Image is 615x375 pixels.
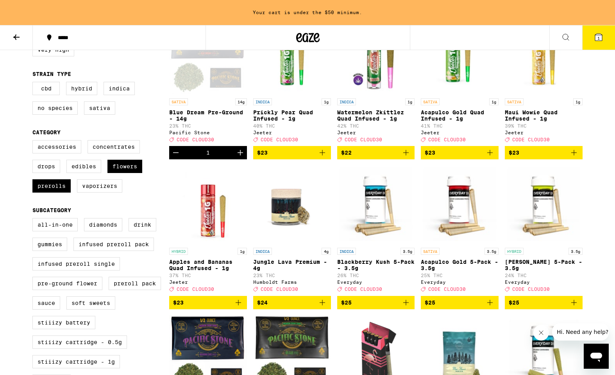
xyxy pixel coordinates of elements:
[253,123,331,128] p: 40% THC
[337,296,415,309] button: Add to bag
[421,109,499,122] p: Acapulco Gold Quad Infused - 1g
[421,273,499,278] p: 25% THC
[505,166,583,296] a: Open page for Papaya Kush 5-Pack - 3.5g from Everyday
[505,296,583,309] button: Add to bag
[337,273,415,278] p: 26% THC
[573,98,583,105] p: 1g
[505,123,583,128] p: 39% THC
[261,287,298,292] span: CODE CLOUD30
[421,16,499,146] a: Open page for Acapulco Gold Quad Infused - 1g from Jeeter
[421,296,499,309] button: Add to bag
[509,150,519,156] span: $23
[261,137,298,142] span: CODE CLOUD30
[421,248,440,255] p: SATIVA
[337,166,415,296] a: Open page for Blackberry Kush 5-Pack - 3.5g from Everyday
[257,150,268,156] span: $23
[66,296,115,310] label: Soft Sweets
[169,146,182,159] button: Decrement
[421,279,499,285] div: Everyday
[169,248,188,255] p: HYBRID
[505,16,583,146] a: Open page for Maui Wowie Quad Infused - 1g from Jeeter
[253,273,331,278] p: 23% THC
[337,130,415,135] div: Jeeter
[484,248,499,255] p: 3.5g
[425,150,435,156] span: $23
[177,287,214,292] span: CODE CLOUD30
[253,109,331,122] p: Prickly Pear Quad Infused - 1g
[253,248,272,255] p: INDICA
[234,146,247,159] button: Increment
[400,248,415,255] p: 3.5g
[253,259,331,271] p: Jungle Lava Premium - 4g
[32,207,71,213] legend: Subcategory
[533,325,549,341] iframe: Close message
[32,179,71,193] label: Prerolls
[345,287,382,292] span: CODE CLOUD30
[169,296,247,309] button: Add to bag
[253,166,331,244] img: Humboldt Farms - Jungle Lava Premium - 4g
[421,123,499,128] p: 41% THC
[337,98,356,105] p: INDICA
[169,166,247,244] img: Jeeter - Apples and Bananas Quad Infused - 1g
[107,160,142,173] label: Flowers
[169,130,247,135] div: Pacific Stone
[253,146,331,159] button: Add to bag
[337,166,415,244] img: Everyday - Blackberry Kush 5-Pack - 3.5g
[505,16,583,94] img: Jeeter - Maui Wowie Quad Infused - 1g
[84,218,122,231] label: Diamonds
[421,259,499,271] p: Acapulco Gold 5-Pack - 3.5g
[32,296,60,310] label: Sauce
[421,98,440,105] p: SATIVA
[235,98,247,105] p: 14g
[509,299,519,306] span: $25
[345,137,382,142] span: CODE CLOUD30
[337,248,356,255] p: INDICA
[32,82,60,95] label: CBD
[206,150,210,156] div: 1
[584,344,609,369] iframe: Button to launch messaging window
[421,16,499,94] img: Jeeter - Acapulco Gold Quad Infused - 1g
[169,273,247,278] p: 37% THC
[489,98,499,105] p: 1g
[253,98,272,105] p: INDICA
[169,16,247,146] a: Open page for Blue Dream Pre-Ground - 14g from Pacific Stone
[505,109,583,122] p: Maui Wowie Quad Infused - 1g
[109,277,161,290] label: Preroll Pack
[337,259,415,271] p: Blackberry Kush 5-Pack - 3.5g
[253,130,331,135] div: Jeeter
[421,130,499,135] div: Jeeter
[32,129,61,135] legend: Category
[253,166,331,296] a: Open page for Jungle Lava Premium - 4g from Humboldt Farms
[421,166,499,296] a: Open page for Acapulco Gold 5-Pack - 3.5g from Everyday
[505,279,583,285] div: Everyday
[569,248,583,255] p: 3.5g
[597,36,600,40] span: 1
[129,218,156,231] label: Drink
[84,101,115,115] label: Sativa
[238,248,247,255] p: 1g
[104,82,135,95] label: Indica
[428,137,466,142] span: CODE CLOUD30
[337,279,415,285] div: Everyday
[582,25,615,50] button: 1
[253,16,331,146] a: Open page for Prickly Pear Quad Infused - 1g from Jeeter
[169,279,247,285] div: Jeeter
[32,335,127,349] label: STIIIZY Cartridge - 0.5g
[32,257,120,270] label: Infused Preroll Single
[32,238,67,251] label: Gummies
[253,16,331,94] img: Jeeter - Prickly Pear Quad Infused - 1g
[341,150,352,156] span: $22
[253,279,331,285] div: Humboldt Farms
[512,287,550,292] span: CODE CLOUD30
[337,146,415,159] button: Add to bag
[66,160,101,173] label: Edibles
[66,82,97,95] label: Hybrid
[253,296,331,309] button: Add to bag
[512,137,550,142] span: CODE CLOUD30
[505,146,583,159] button: Add to bag
[73,238,154,251] label: Infused Preroll Pack
[32,218,78,231] label: All-In-One
[337,109,415,122] p: Watermelon Zkittlez Quad Infused - 1g
[32,101,78,115] label: No Species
